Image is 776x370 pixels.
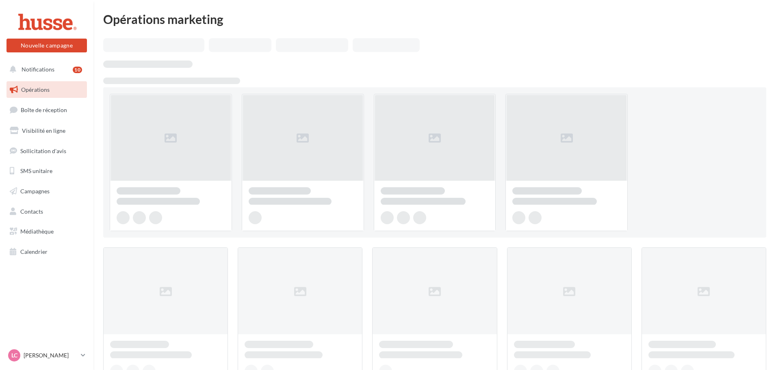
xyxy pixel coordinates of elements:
[20,188,50,195] span: Campagnes
[5,243,89,260] a: Calendrier
[5,81,89,98] a: Opérations
[5,223,89,240] a: Médiathèque
[20,147,66,154] span: Sollicitation d'avis
[20,167,52,174] span: SMS unitaire
[21,86,50,93] span: Opérations
[5,122,89,139] a: Visibilité en ligne
[7,348,87,363] a: LC [PERSON_NAME]
[20,208,43,215] span: Contacts
[5,143,89,160] a: Sollicitation d'avis
[103,13,766,25] div: Opérations marketing
[21,106,67,113] span: Boîte de réception
[5,101,89,119] a: Boîte de réception
[5,203,89,220] a: Contacts
[5,61,85,78] button: Notifications 10
[11,351,17,359] span: LC
[24,351,78,359] p: [PERSON_NAME]
[73,67,82,73] div: 10
[5,183,89,200] a: Campagnes
[22,127,65,134] span: Visibilité en ligne
[20,248,48,255] span: Calendrier
[22,66,54,73] span: Notifications
[20,228,54,235] span: Médiathèque
[7,39,87,52] button: Nouvelle campagne
[5,162,89,180] a: SMS unitaire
